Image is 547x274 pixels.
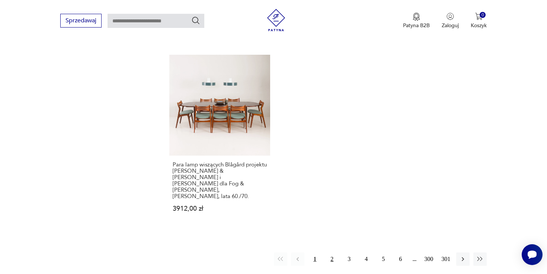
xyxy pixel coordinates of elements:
[413,13,420,21] img: Ikona medalu
[471,13,487,29] button: 0Koszyk
[377,252,390,266] button: 5
[308,252,322,266] button: 1
[442,22,459,29] p: Zaloguj
[173,205,267,212] p: 3912,00 zł
[359,252,373,266] button: 4
[403,13,430,29] a: Ikona medaluPatyna B2B
[342,252,356,266] button: 3
[442,13,459,29] button: Zaloguj
[471,22,487,29] p: Koszyk
[60,19,102,24] a: Sprzedawaj
[169,55,270,226] a: Para lamp wiszących Blågård projektu Karen & Ebbe Clemmensen i Jørgena Bo dla Fog & Mørup, Dania,...
[265,9,287,31] img: Patyna - sklep z meblami i dekoracjami vintage
[447,13,454,20] img: Ikonka użytkownika
[173,162,267,200] h3: Para lamp wiszących Blågård projektu [PERSON_NAME] & [PERSON_NAME] i [PERSON_NAME] dla Fog & [PER...
[422,252,435,266] button: 300
[191,16,200,25] button: Szukaj
[480,12,486,18] div: 0
[394,252,407,266] button: 6
[475,13,483,20] img: Ikona koszyka
[60,14,102,28] button: Sprzedawaj
[325,252,339,266] button: 2
[403,22,430,29] p: Patyna B2B
[439,252,452,266] button: 301
[522,244,543,265] iframe: Smartsupp widget button
[403,13,430,29] button: Patyna B2B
